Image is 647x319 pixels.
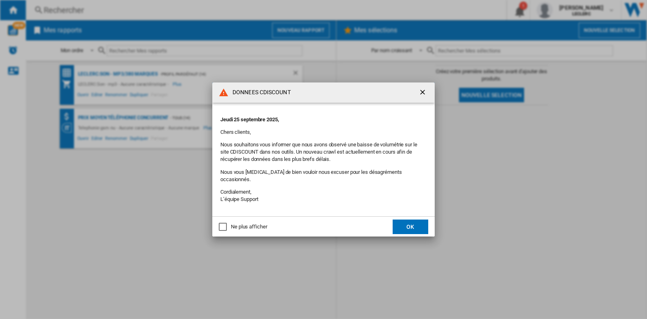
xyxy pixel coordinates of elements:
h4: DONNEES CDISCOUNT [228,89,291,97]
p: Nous souhaitons vous informer que nous avons observé une baisse de volumétrie sur le site CDISCOU... [220,141,427,163]
button: getI18NText('BUTTONS.CLOSE_DIALOG') [415,85,431,101]
ng-md-icon: getI18NText('BUTTONS.CLOSE_DIALOG') [419,88,428,98]
p: Cordialement, L’équipe Support [220,188,427,203]
p: Chers clients, [220,129,427,136]
md-checkbox: Ne plus afficher [219,223,267,231]
button: OK [393,220,428,234]
p: Nous vous [MEDICAL_DATA] de bien vouloir nous excuser pour les désagréments occasionnés. [220,169,427,183]
div: Ne plus afficher [231,223,267,230]
strong: Jeudi 25 septembre 2025, [220,116,279,123]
